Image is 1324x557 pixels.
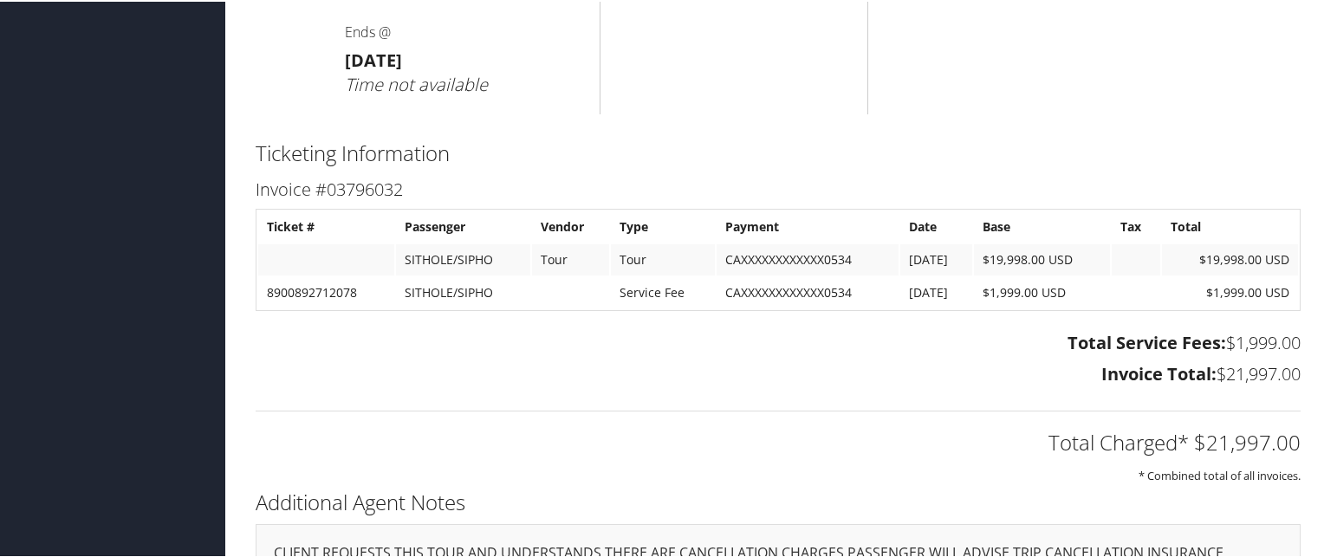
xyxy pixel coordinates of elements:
th: Passenger [396,210,530,241]
strong: Total Service Fees: [1068,329,1226,353]
h3: $1,999.00 [256,329,1301,353]
th: Total [1162,210,1298,241]
td: $19,998.00 USD [974,243,1110,274]
td: [DATE] [900,243,971,274]
h2: Additional Agent Notes [256,486,1301,515]
h3: Invoice #03796032 [256,176,1301,200]
td: SITHOLE/SIPHO [396,243,530,274]
td: $1,999.00 USD [1162,275,1298,307]
td: [DATE] [900,275,971,307]
th: Base [974,210,1110,241]
strong: [DATE] [345,47,402,70]
td: 8900892712078 [258,275,394,307]
td: Tour [532,243,609,274]
th: Date [900,210,971,241]
td: SITHOLE/SIPHO [396,275,530,307]
td: $1,999.00 USD [974,275,1110,307]
h3: $21,997.00 [256,360,1301,385]
td: CAXXXXXXXXXXXX0534 [717,275,899,307]
td: $19,998.00 USD [1162,243,1298,274]
td: CAXXXXXXXXXXXX0534 [717,243,899,274]
td: Tour [611,243,715,274]
th: Type [611,210,715,241]
h2: Total Charged* $21,997.00 [256,426,1301,456]
th: Payment [717,210,899,241]
th: Ticket # [258,210,394,241]
h4: Ends @ [345,21,587,40]
th: Vendor [532,210,609,241]
small: * Combined total of all invoices. [1139,466,1301,482]
th: Tax [1112,210,1160,241]
strong: Invoice Total: [1101,360,1217,384]
td: Service Fee [611,275,715,307]
h2: Ticketing Information [256,137,1301,166]
i: Time not available [345,71,488,94]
